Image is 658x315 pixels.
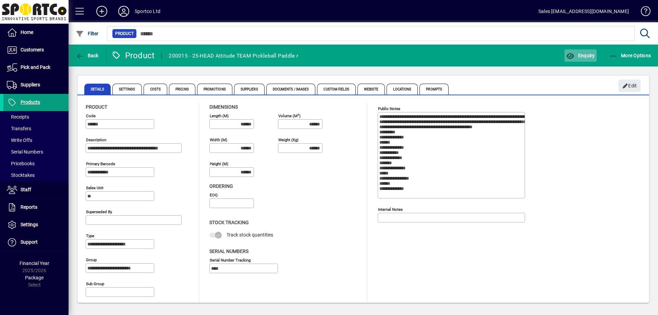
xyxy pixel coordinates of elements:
a: Settings [3,216,69,233]
div: Product [111,50,155,61]
mat-label: Height (m) [210,161,228,166]
app-page-header-button: Back [69,49,106,62]
mat-label: Description [86,137,106,142]
a: Pick and Pack [3,59,69,76]
span: Customers [21,47,44,52]
span: Serial Numbers [209,249,248,254]
a: Staff [3,181,69,198]
span: Receipts [7,114,29,120]
mat-label: Code [86,113,96,118]
span: Dimensions [209,104,238,110]
mat-label: Width (m) [210,137,227,142]
a: Receipts [3,111,69,123]
span: Reports [21,204,37,210]
span: Pricing [169,84,195,95]
span: Locations [387,84,418,95]
button: More Options [608,49,653,62]
span: Settings [21,222,38,227]
span: Custom Fields [317,84,355,95]
span: Serial Numbers [7,149,43,155]
button: Edit [619,80,641,92]
span: Track stock quantities [227,232,273,238]
a: Suppliers [3,76,69,94]
mat-label: Group [86,257,97,262]
mat-label: Length (m) [210,113,229,118]
span: More Options [609,53,651,58]
span: Pick and Pack [21,64,50,70]
button: Enquiry [564,49,596,62]
mat-label: Serial Number tracking [210,257,251,262]
a: Customers [3,41,69,59]
span: Edit [622,80,637,92]
span: Filter [76,31,99,36]
span: Ordering [209,183,233,189]
span: Home [21,29,33,35]
a: Write Offs [3,134,69,146]
mat-label: Type [86,233,94,238]
a: Transfers [3,123,69,134]
button: Filter [74,27,100,40]
span: Documents / Images [266,84,316,95]
span: Product [115,30,134,37]
span: Promotions [197,84,232,95]
mat-label: Sub group [86,281,104,286]
a: Serial Numbers [3,146,69,158]
a: Support [3,234,69,251]
span: Staff [21,187,31,192]
mat-label: Superseded by [86,209,112,214]
div: Sportco Ltd [135,6,160,17]
a: Home [3,24,69,41]
div: 200015 - 25-HEAD Attitude TEAM Pickleball Paddle r [169,50,298,61]
span: Write Offs [7,137,32,143]
span: Website [357,84,385,95]
mat-label: Internal Notes [378,207,403,212]
a: Reports [3,199,69,216]
span: Enquiry [566,53,595,58]
span: Back [76,53,99,58]
span: Details [84,84,111,95]
span: Financial Year [20,261,49,266]
mat-label: Public Notes [378,106,400,111]
span: Costs [144,84,168,95]
span: Transfers [7,126,31,131]
span: Suppliers [234,84,265,95]
mat-label: Primary barcode [86,161,115,166]
span: Support [21,239,38,245]
span: Stocktakes [7,172,35,178]
mat-label: Sales unit [86,185,103,190]
sup: 3 [297,113,299,116]
mat-label: EOQ [210,193,218,197]
button: Back [74,49,100,62]
span: Settings [112,84,142,95]
mat-label: Weight (Kg) [278,137,298,142]
button: Add [91,5,113,17]
span: Stock Tracking [209,220,249,225]
a: Stocktakes [3,169,69,181]
span: Package [25,275,44,280]
a: Pricebooks [3,158,69,169]
span: Product [86,104,107,110]
span: Suppliers [21,82,40,87]
span: Pricebooks [7,161,35,166]
button: Profile [113,5,135,17]
span: Prompts [419,84,449,95]
mat-label: Volume (m ) [278,113,301,118]
a: Knowledge Base [636,1,649,24]
div: Sales [EMAIL_ADDRESS][DOMAIN_NAME] [538,6,629,17]
span: Products [21,99,40,105]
